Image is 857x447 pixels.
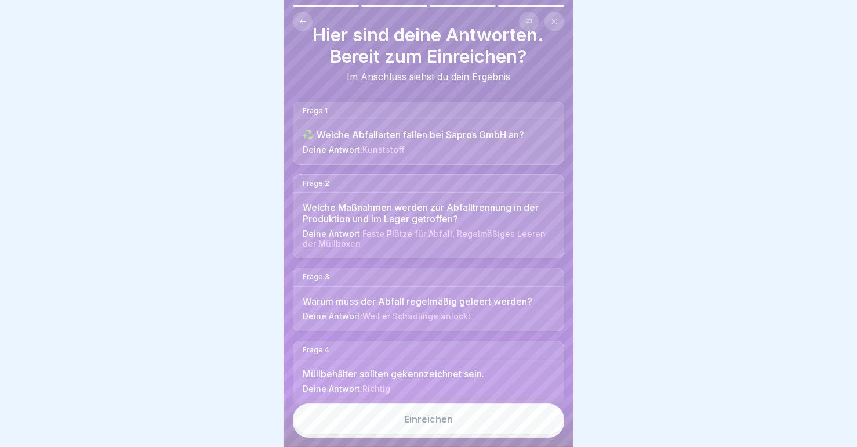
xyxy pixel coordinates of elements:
span: Feste Plätze für Abfall, Regelmäßiges Leeren der Müllboxen [303,229,546,248]
span: Kunststoff [362,145,405,154]
button: Einreichen [293,403,564,435]
div: Einreichen [404,414,453,424]
div: Müllbehälter sollten gekennzeichnet sein. [303,369,554,380]
div: Frage 3 [293,268,564,286]
div: Welche Maßnahmen werden zur Abfalltrennung in der Produktion und im Lager getroffen? [303,202,554,224]
div: Deine Antwort: [303,384,554,394]
span: Weil er Schädlinge anlockt [362,311,471,321]
div: Frage 4 [293,341,564,359]
div: Deine Antwort: [303,229,554,249]
div: Warum muss der Abfall regelmäßig geleert werden? [303,296,554,307]
h1: Hier sind deine Antworten. Bereit zum Einreichen? [293,24,564,67]
span: Richtig [362,384,390,394]
div: Im Anschluss siehst du dein Ergebnis [293,71,564,82]
div: Deine Antwort: [303,145,554,155]
div: ♻️ Welche Abfallarten fallen bei Sapros GmbH an? [303,129,554,140]
div: Frage 1 [293,102,564,120]
div: Frage 2 [293,175,564,193]
div: Deine Antwort: [303,312,554,322]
